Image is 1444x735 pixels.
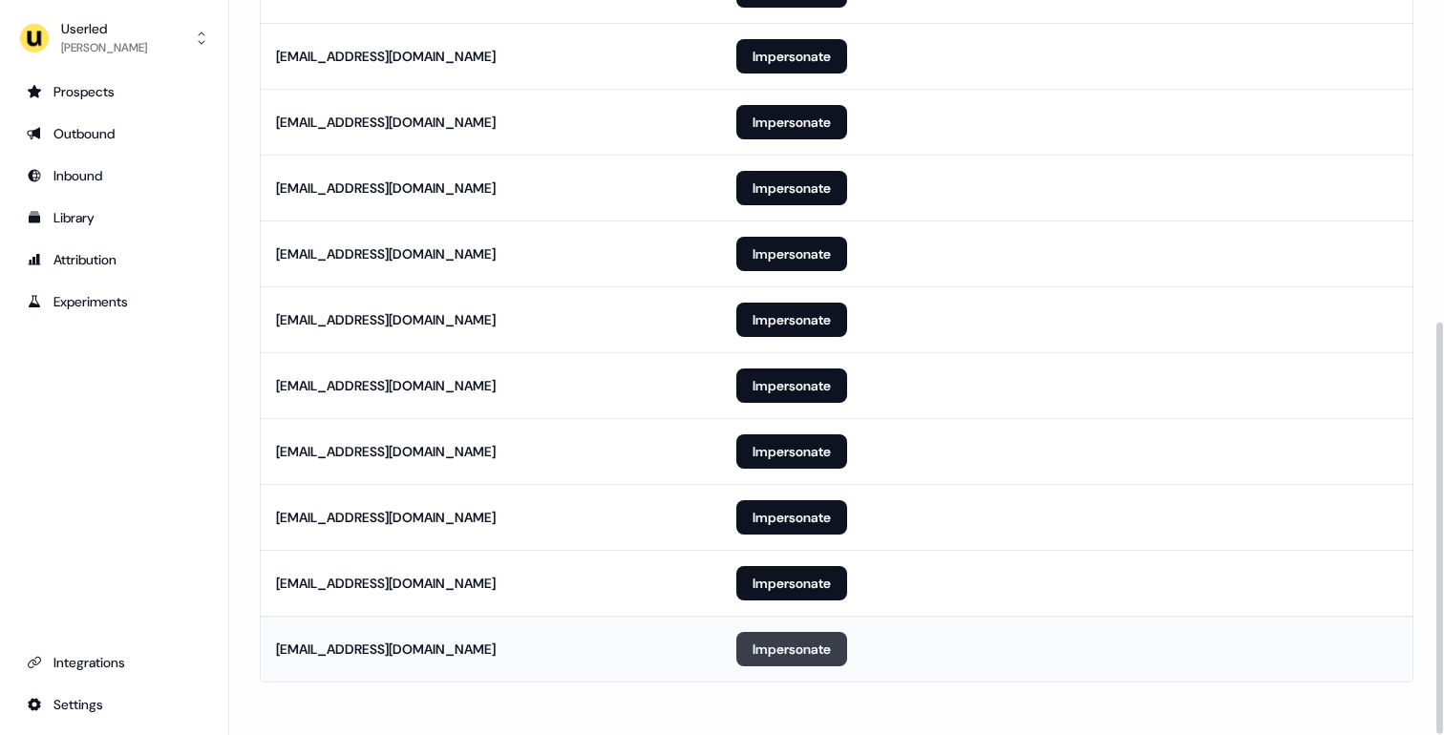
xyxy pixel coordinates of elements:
[736,500,847,535] button: Impersonate
[27,124,202,143] div: Outbound
[15,244,213,275] a: Go to attribution
[27,166,202,185] div: Inbound
[61,38,147,57] div: [PERSON_NAME]
[276,47,496,66] div: [EMAIL_ADDRESS][DOMAIN_NAME]
[736,434,847,469] button: Impersonate
[15,15,213,61] button: Userled[PERSON_NAME]
[736,237,847,271] button: Impersonate
[736,368,847,403] button: Impersonate
[15,76,213,107] a: Go to prospects
[276,640,496,659] div: [EMAIL_ADDRESS][DOMAIN_NAME]
[736,566,847,600] button: Impersonate
[736,39,847,73] button: Impersonate
[15,286,213,317] a: Go to experiments
[276,574,496,593] div: [EMAIL_ADDRESS][DOMAIN_NAME]
[276,442,496,461] div: [EMAIL_ADDRESS][DOMAIN_NAME]
[61,19,147,38] div: Userled
[27,653,202,672] div: Integrations
[27,208,202,227] div: Library
[15,647,213,678] a: Go to integrations
[27,292,202,311] div: Experiments
[27,695,202,714] div: Settings
[15,118,213,149] a: Go to outbound experience
[15,202,213,233] a: Go to templates
[276,244,496,263] div: [EMAIL_ADDRESS][DOMAIN_NAME]
[276,178,496,198] div: [EMAIL_ADDRESS][DOMAIN_NAME]
[736,105,847,139] button: Impersonate
[736,303,847,337] button: Impersonate
[276,376,496,395] div: [EMAIL_ADDRESS][DOMAIN_NAME]
[27,250,202,269] div: Attribution
[736,171,847,205] button: Impersonate
[276,113,496,132] div: [EMAIL_ADDRESS][DOMAIN_NAME]
[15,689,213,720] a: Go to integrations
[736,632,847,666] button: Impersonate
[27,82,202,101] div: Prospects
[276,310,496,329] div: [EMAIL_ADDRESS][DOMAIN_NAME]
[276,508,496,527] div: [EMAIL_ADDRESS][DOMAIN_NAME]
[15,160,213,191] a: Go to Inbound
